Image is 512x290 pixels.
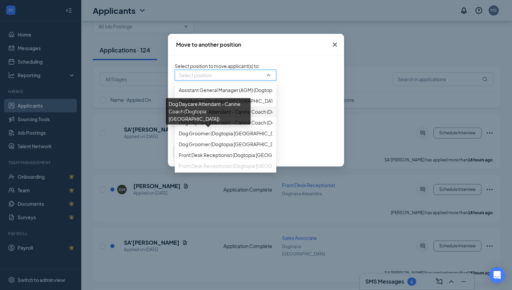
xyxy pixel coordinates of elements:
[176,41,241,48] div: Move to another position
[489,267,505,283] div: Open Intercom Messenger
[179,162,306,170] span: Front Desk Receptionist (Dogtopia [GEOGRAPHIC_DATA])
[173,145,207,159] button: Cancel
[166,98,251,125] div: Dog Daycare Attendant - Canine Coach (Dogtopia [GEOGRAPHIC_DATA])
[179,151,306,159] span: Front Desk Receptionist (Dogtopia [GEOGRAPHIC_DATA])
[175,63,260,69] span: Select position to move applicant(s) to :
[179,108,341,115] span: Dog Daycare Attendant - Canine Coach (Dogtopia [GEOGRAPHIC_DATA])
[179,97,279,105] span: Dog Bather (Dogtopia [GEOGRAPHIC_DATA])
[331,41,339,49] svg: Cross
[179,140,284,148] span: Dog Groomer (Dogtopia [GEOGRAPHIC_DATA])
[326,34,344,55] button: Close
[179,119,341,126] span: Dog Daycare Attendant - Canine Coach (Dogtopia [GEOGRAPHIC_DATA])
[179,130,284,137] span: Dog Groomer (Dogtopia [GEOGRAPHIC_DATA])
[179,86,301,94] span: Assistant General Manager (AGM) (Dogtopia Alexandria)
